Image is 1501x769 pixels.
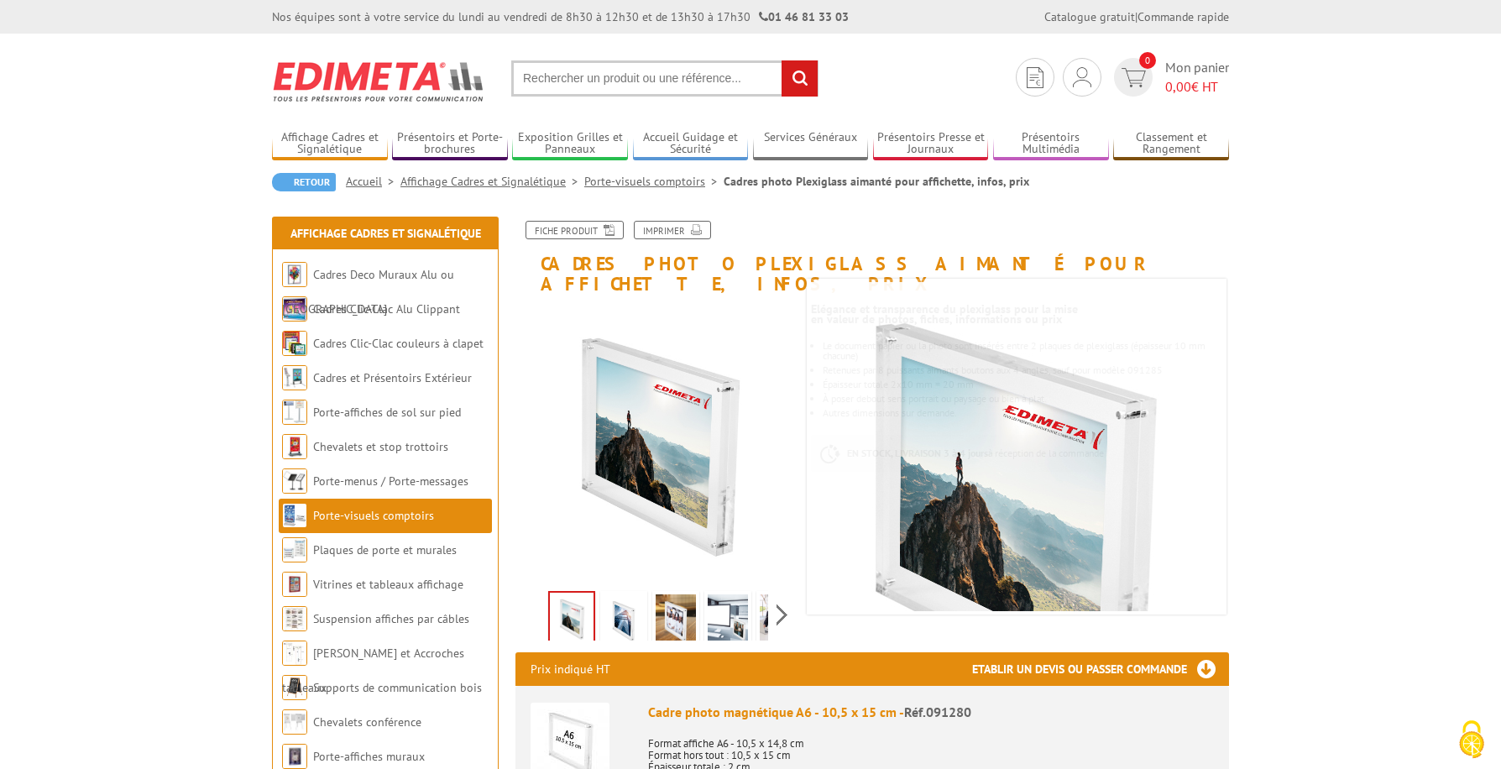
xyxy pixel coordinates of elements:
span: 0 [1139,52,1156,69]
img: porte_visuels_comptoirs_091280_5.jpg [760,594,800,646]
a: Imprimer [634,221,711,239]
input: rechercher [782,60,818,97]
img: Edimeta [272,50,486,112]
a: Affichage Cadres et Signalétique [272,130,388,158]
img: Cadres Clic-Clac couleurs à clapet [282,331,307,356]
li: Cadres photo Plexiglass aimanté pour affichette, infos, prix [724,173,1029,190]
button: Cookies (fenêtre modale) [1442,712,1501,769]
img: devis rapide [1122,68,1146,87]
a: Accueil Guidage et Sécurité [633,130,749,158]
a: Exposition Grilles et Panneaux [512,130,628,158]
a: Plaques de porte et murales [313,542,457,557]
img: Cadres Deco Muraux Alu ou Bois [282,262,307,287]
img: porte_visuels_comptoirs_091280_4.jpg [708,594,748,646]
span: € HT [1165,77,1229,97]
a: Porte-affiches muraux [313,749,425,764]
p: Prix indiqué HT [531,652,610,686]
strong: 01 46 81 33 03 [759,9,849,24]
img: Porte-visuels comptoirs [282,503,307,528]
input: Rechercher un produit ou une référence... [511,60,818,97]
img: porte_visuels_comptoirs_091280_1.jpg [550,593,594,645]
img: Porte-affiches muraux [282,744,307,769]
a: Cadres Clic-Clac Alu Clippant [313,301,460,316]
div: Cadre photo magnétique A6 - 10,5 x 15 cm - [648,703,1214,722]
a: Chevalets conférence [313,714,421,730]
span: Mon panier [1165,58,1229,97]
a: Porte-menus / Porte-messages [313,473,468,489]
a: Cadres Deco Muraux Alu ou [GEOGRAPHIC_DATA] [282,267,454,316]
a: Services Généraux [753,130,869,158]
img: devis rapide [1073,67,1091,87]
span: 0,00 [1165,78,1191,95]
img: porte_visuels_comptoirs_091280_1.jpg [757,259,1261,763]
img: Cookies (fenêtre modale) [1451,719,1493,761]
img: devis rapide [1027,67,1043,88]
a: Accueil [346,174,400,189]
img: porte_visuels_comptoirs_091280_1.jpg [515,302,798,585]
a: Chevalets et stop trottoirs [313,439,448,454]
img: Porte-affiches de sol sur pied [282,400,307,425]
img: Suspension affiches par câbles [282,606,307,631]
img: Cadres et Présentoirs Extérieur [282,365,307,390]
a: [PERSON_NAME] et Accroches tableaux [282,646,464,695]
a: Fiche produit [526,221,624,239]
a: Présentoirs Multimédia [993,130,1109,158]
img: porte_visuels_comptoirs_091280_3.jpg [656,594,696,646]
h1: Cadres photo Plexiglass aimanté pour affichette, infos, prix [503,221,1242,294]
a: Porte-affiches de sol sur pied [313,405,461,420]
img: Porte-menus / Porte-messages [282,468,307,494]
a: Porte-visuels comptoirs [584,174,724,189]
a: Catalogue gratuit [1044,9,1135,24]
img: Chevalets et stop trottoirs [282,434,307,459]
a: Présentoirs et Porte-brochures [392,130,508,158]
div: Nos équipes sont à votre service du lundi au vendredi de 8h30 à 12h30 et de 13h30 à 17h30 [272,8,849,25]
a: Supports de communication bois [313,680,482,695]
a: Affichage Cadres et Signalétique [400,174,584,189]
a: Classement et Rangement [1113,130,1229,158]
img: Chevalets conférence [282,709,307,735]
a: Cadres Clic-Clac couleurs à clapet [313,336,484,351]
img: Vitrines et tableaux affichage [282,572,307,597]
a: Cadres et Présentoirs Extérieur [313,370,472,385]
a: Porte-visuels comptoirs [313,508,434,523]
a: devis rapide 0 Mon panier 0,00€ HT [1110,58,1229,97]
img: porte_visuels_comptoirs_091280_2.jpg [604,594,644,646]
img: Cimaises et Accroches tableaux [282,641,307,666]
a: Affichage Cadres et Signalétique [290,226,481,241]
div: | [1044,8,1229,25]
a: Vitrines et tableaux affichage [313,577,463,592]
a: Suspension affiches par câbles [313,611,469,626]
a: Retour [272,173,336,191]
span: Réf.091280 [904,704,971,720]
img: Plaques de porte et murales [282,537,307,562]
h3: Etablir un devis ou passer commande [972,652,1229,686]
a: Commande rapide [1138,9,1229,24]
a: Présentoirs Presse et Journaux [873,130,989,158]
span: Next [774,601,790,629]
